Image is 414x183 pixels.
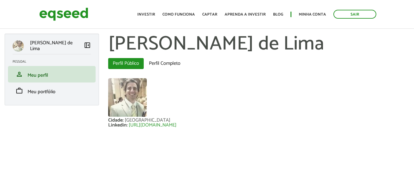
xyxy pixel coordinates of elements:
span: : [123,116,123,124]
a: workMeu portfólio [13,87,91,94]
a: Captar [202,13,217,16]
span: Meu portfólio [28,88,55,96]
a: Como funciona [162,13,195,16]
li: Meu portfólio [8,82,96,99]
h1: [PERSON_NAME] de Lima [108,34,409,55]
span: left_panel_close [84,42,91,49]
span: person [16,71,23,78]
a: Perfil Público [108,58,144,69]
div: Linkedin [108,123,129,128]
a: Investir [137,13,155,16]
a: Blog [273,13,283,16]
a: [URL][DOMAIN_NAME] [129,123,177,128]
div: [GEOGRAPHIC_DATA] [125,118,170,123]
img: EqSeed [39,6,88,22]
span: : [127,121,127,129]
a: personMeu perfil [13,71,91,78]
div: Cidade [108,118,125,123]
p: [PERSON_NAME] de Lima [30,40,84,52]
a: Sair [333,10,376,19]
a: Perfil Completo [144,58,185,69]
img: Foto de Lucas Pasqualini de Lima [108,78,147,117]
a: Minha conta [299,13,326,16]
span: Meu perfil [28,71,48,79]
a: Colapsar menu [84,42,91,50]
a: Aprenda a investir [225,13,266,16]
a: Ver perfil do usuário. [108,78,147,117]
span: work [16,87,23,94]
h2: Pessoal [13,60,96,64]
li: Meu perfil [8,66,96,82]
